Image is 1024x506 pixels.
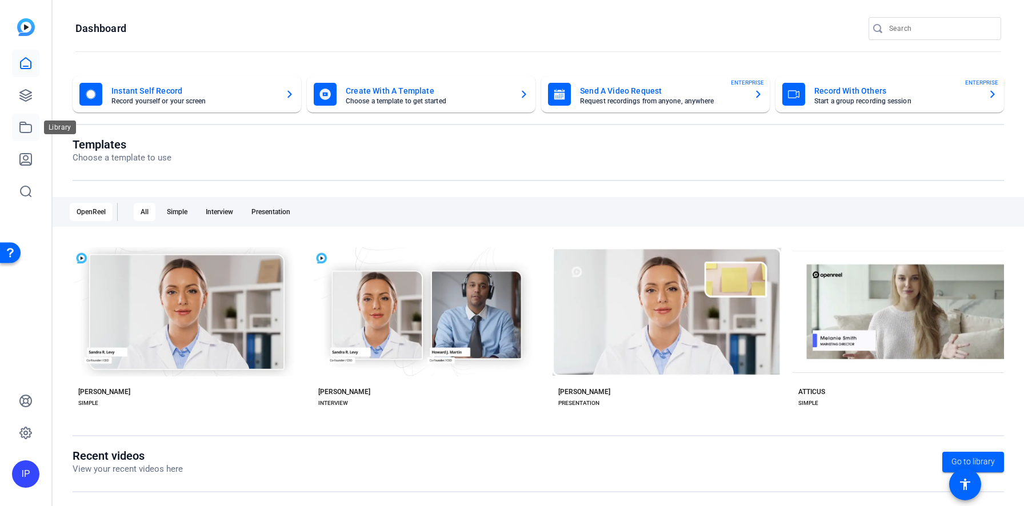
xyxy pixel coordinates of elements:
[111,84,276,98] mat-card-title: Instant Self Record
[73,76,301,113] button: Instant Self RecordRecord yourself or your screen
[580,84,745,98] mat-card-title: Send A Video Request
[318,387,370,396] div: [PERSON_NAME]
[558,399,599,408] div: PRESENTATION
[346,98,510,105] mat-card-subtitle: Choose a template to get started
[78,387,130,396] div: [PERSON_NAME]
[580,98,745,105] mat-card-subtitle: Request recordings from anyone, anywhere
[958,477,972,491] mat-icon: accessibility
[73,463,183,476] p: View your recent videos here
[12,460,39,488] div: IP
[44,121,76,134] div: Library
[17,18,35,36] img: blue-gradient.svg
[775,76,1004,113] button: Record With OthersStart a group recording sessionENTERPRISE
[889,22,992,35] input: Search
[70,203,113,221] div: OpenReel
[731,78,764,87] span: ENTERPRISE
[814,84,979,98] mat-card-title: Record With Others
[73,449,183,463] h1: Recent videos
[245,203,297,221] div: Presentation
[75,22,126,35] h1: Dashboard
[942,452,1004,472] a: Go to library
[951,456,995,468] span: Go to library
[111,98,276,105] mat-card-subtitle: Record yourself or your screen
[134,203,155,221] div: All
[965,78,998,87] span: ENTERPRISE
[798,387,825,396] div: ATTICUS
[346,84,510,98] mat-card-title: Create With A Template
[541,76,770,113] button: Send A Video RequestRequest recordings from anyone, anywhereENTERPRISE
[798,399,818,408] div: SIMPLE
[160,203,194,221] div: Simple
[558,387,610,396] div: [PERSON_NAME]
[307,76,535,113] button: Create With A TemplateChoose a template to get started
[73,138,171,151] h1: Templates
[318,399,348,408] div: INTERVIEW
[78,399,98,408] div: SIMPLE
[199,203,240,221] div: Interview
[814,98,979,105] mat-card-subtitle: Start a group recording session
[73,151,171,164] p: Choose a template to use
